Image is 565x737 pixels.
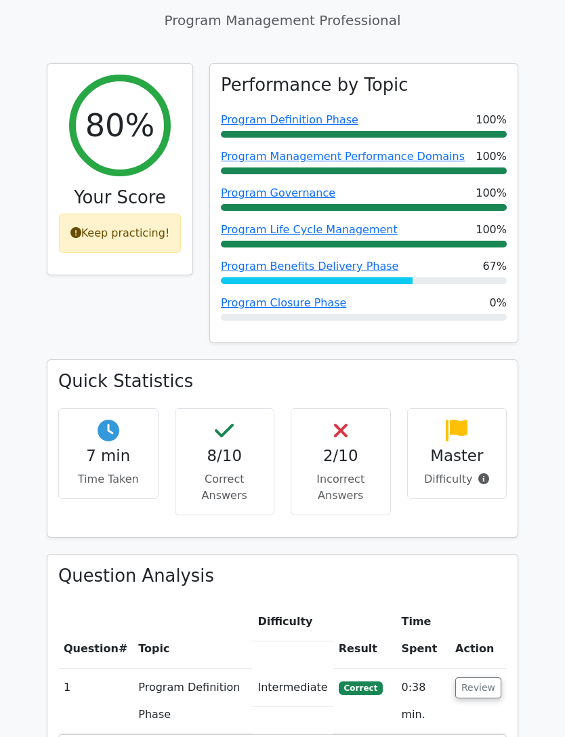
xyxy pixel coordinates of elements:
a: Program Management Performance Domains [221,150,465,163]
a: Program Closure Phase [221,296,346,309]
a: Program Governance [221,186,335,199]
th: Action [450,603,507,669]
span: 0% [490,295,507,311]
h4: 2/10 [302,447,379,465]
p: Difficulty [419,471,496,487]
span: 100% [476,112,507,128]
span: 100% [476,148,507,165]
th: Topic [133,603,252,669]
span: Correct [339,681,383,695]
th: Time Spent [396,603,451,669]
h3: Your Score [58,187,182,208]
div: Keep practicing! [59,214,182,253]
th: Result [333,603,396,669]
h3: Question Analysis [58,565,507,586]
span: 100% [476,185,507,201]
h3: Quick Statistics [58,371,507,392]
span: 67% [482,258,507,275]
td: 1 [58,669,133,734]
h4: Master [419,447,496,465]
span: Question [64,642,119,655]
p: Correct Answers [186,471,264,504]
a: Program Definition Phase [221,113,358,126]
p: Incorrect Answers [302,471,379,504]
td: Program Definition Phase [133,669,252,734]
td: 0:38 min. [396,669,451,734]
p: Time Taken [70,471,147,487]
h2: 80% [85,107,155,144]
th: # [58,603,133,669]
h3: Performance by Topic [221,75,408,96]
td: Intermediate [252,669,333,707]
span: 100% [476,222,507,238]
a: Program Benefits Delivery Phase [221,260,398,273]
h4: 7 min [70,447,147,465]
a: Program Life Cycle Management [221,223,398,236]
button: Review [455,677,501,698]
h4: 8/10 [186,447,264,465]
p: Program Management Professional [47,10,518,31]
th: Difficulty [252,603,333,641]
